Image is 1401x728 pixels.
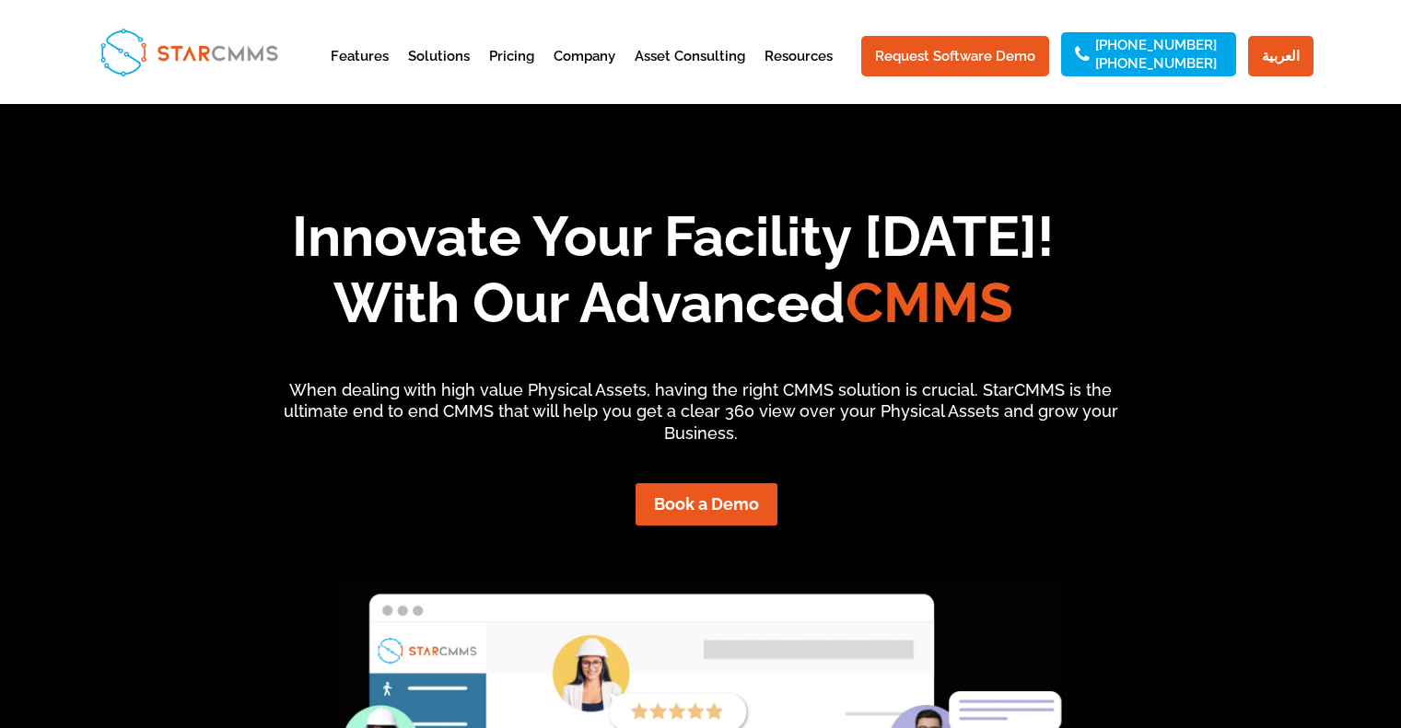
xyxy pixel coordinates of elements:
[554,50,615,95] a: Company
[92,20,286,84] img: StarCMMS
[1094,529,1401,728] iframe: Chat Widget
[489,50,534,95] a: Pricing
[1095,57,1217,70] a: [PHONE_NUMBER]
[331,50,389,95] a: Features
[635,50,745,95] a: Asset Consulting
[861,36,1049,76] a: Request Software Demo
[34,203,1313,345] h1: Innovate Your Facility [DATE]! With Our Advanced
[1095,39,1217,52] a: [PHONE_NUMBER]
[636,483,777,525] a: Book a Demo
[846,271,1013,335] span: CMMS
[266,379,1135,445] p: When dealing with high value Physical Assets, having the right CMMS solution is crucial. StarCMMS...
[408,50,470,95] a: Solutions
[765,50,833,95] a: Resources
[1248,36,1313,76] a: العربية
